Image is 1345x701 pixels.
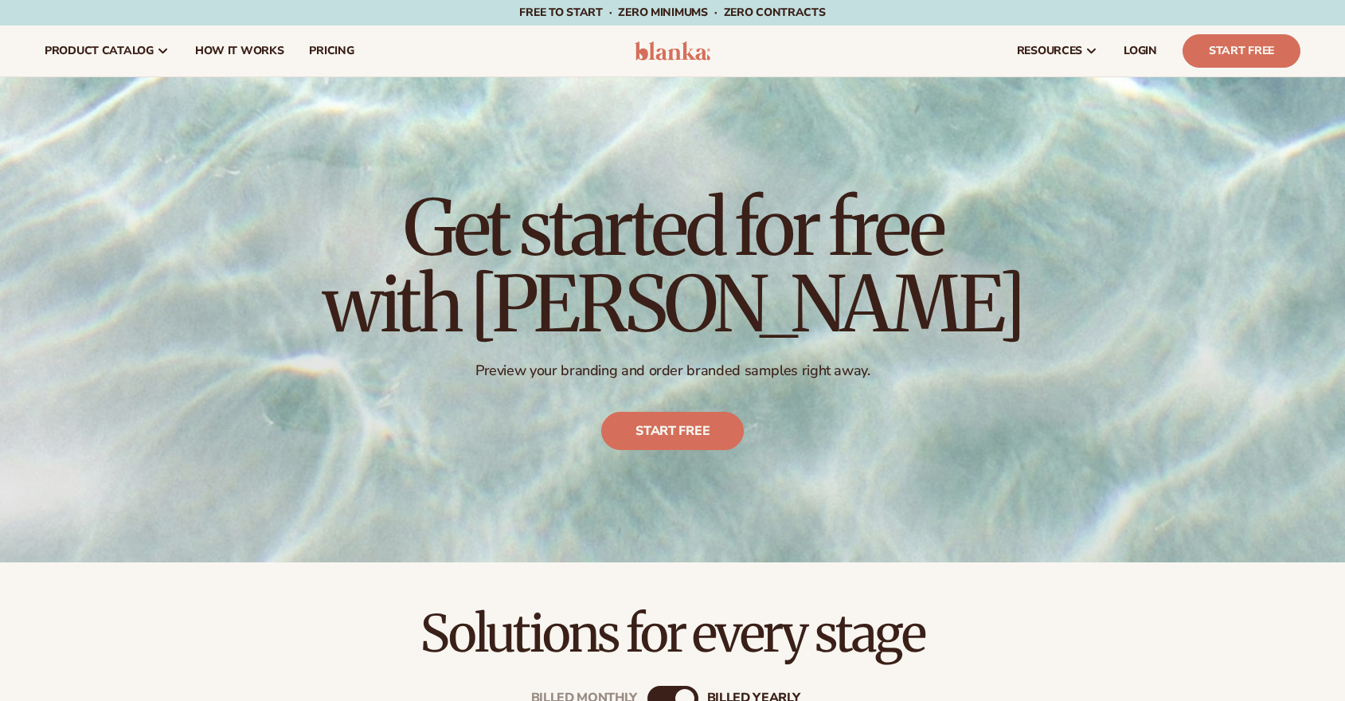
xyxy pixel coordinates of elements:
span: pricing [309,45,354,57]
h1: Get started for free with [PERSON_NAME] [323,190,1023,343]
span: Free to start · ZERO minimums · ZERO contracts [519,5,825,20]
span: product catalog [45,45,154,57]
img: logo [635,41,710,61]
span: How It Works [195,45,284,57]
a: resources [1004,25,1111,76]
a: product catalog [32,25,182,76]
a: Start free [601,412,744,450]
a: LOGIN [1111,25,1170,76]
a: pricing [296,25,366,76]
span: resources [1017,45,1082,57]
a: How It Works [182,25,297,76]
span: LOGIN [1124,45,1157,57]
h2: Solutions for every stage [45,607,1300,660]
a: Start Free [1183,34,1300,68]
p: Preview your branding and order branded samples right away. [323,362,1023,380]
